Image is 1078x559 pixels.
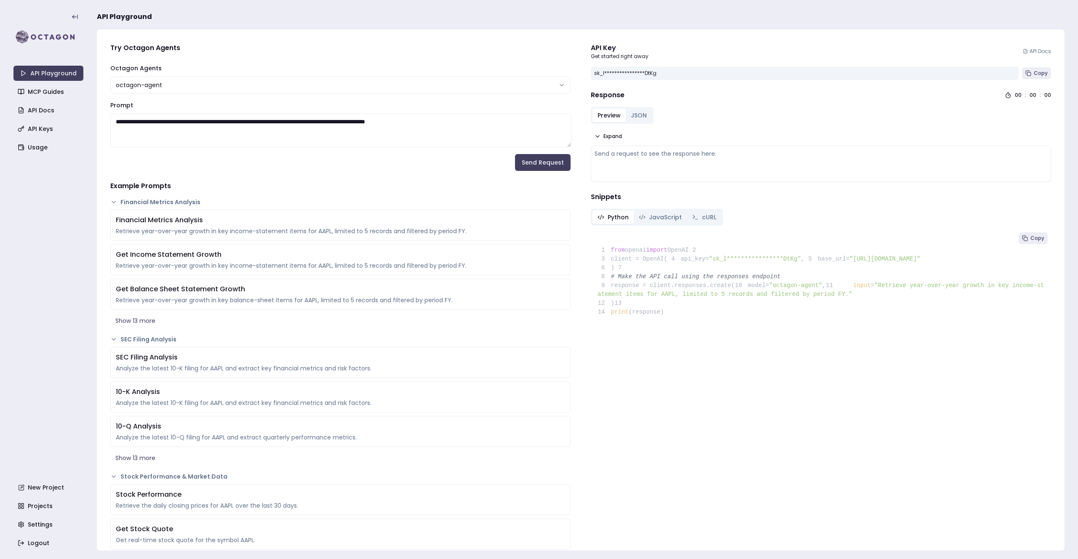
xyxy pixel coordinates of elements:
[116,433,565,442] div: Analyze the latest 10-Q filing for AAPL and extract quarterly performance metrics.
[818,256,850,262] span: base_url=
[116,421,565,431] div: 10-Q Analysis
[591,53,648,60] p: Get started right away
[598,272,611,281] span: 8
[1015,92,1022,98] div: 00
[611,309,629,315] span: print
[14,84,84,99] a: MCP Guides
[735,281,748,290] span: 10
[608,213,629,221] span: Python
[625,247,646,253] span: openai
[116,261,565,270] div: Retrieve year-over-year growth in key income-statement items for AAPL, limited to 5 records and f...
[853,282,871,289] span: input
[14,480,84,495] a: New Project
[626,109,652,122] button: JSON
[116,215,565,225] div: Financial Metrics Analysis
[116,250,565,260] div: Get Income Statement Growth
[822,282,826,289] span: ,
[14,535,84,551] a: Logout
[13,29,83,45] img: logo-rect-yK7x_WSZ.svg
[116,501,565,510] div: Retrieve the daily closing prices for AAPL over the last 30 days.
[110,181,571,191] h4: Example Prompts
[1022,67,1051,79] button: Copy
[1019,232,1048,244] button: Copy
[110,472,571,481] button: Stock Performance & Market Data
[850,256,921,262] span: "[URL][DOMAIN_NAME]"
[110,101,133,109] label: Prompt
[598,282,735,289] span: response = client.responses.create(
[14,140,84,155] a: Usage
[116,227,565,235] div: Retrieve year-over-year growth in key income-statement items for AAPL, limited to 5 records and f...
[748,282,769,289] span: model=
[769,282,822,289] span: "octagon-agent"
[804,255,818,264] span: 5
[110,313,571,328] button: Show 13 more
[826,281,839,290] span: 11
[702,213,716,221] span: cURL
[14,517,84,532] a: Settings
[110,198,571,206] button: Financial Metrics Analysis
[871,282,874,289] span: =
[598,264,611,272] span: 6
[614,299,628,308] span: 13
[14,498,84,514] a: Projects
[611,247,625,253] span: from
[116,490,565,500] div: Stock Performance
[116,536,565,544] div: Get real-time stock quote for the symbol AAPL.
[116,399,565,407] div: Analyze the latest 10-K filing for AAPL and extract key financial metrics and risk factors.
[110,64,162,72] label: Octagon Agents
[13,66,83,81] a: API Playground
[598,256,667,262] span: client = OpenAI(
[598,308,611,317] span: 14
[591,43,648,53] div: API Key
[1023,48,1051,55] a: API Docs
[515,154,571,171] button: Send Request
[667,247,688,253] span: OpenAI
[1034,70,1048,77] span: Copy
[14,121,84,136] a: API Keys
[1040,92,1041,98] div: :
[1030,235,1044,242] span: Copy
[598,300,614,306] span: )
[116,364,565,373] div: Analyze the latest 10-K filing for AAPL and extract key financial metrics and risk factors.
[592,109,626,122] button: Preview
[680,256,709,262] span: api_key=
[611,273,781,280] span: # Make the API call using the responses endpoint
[649,213,682,221] span: JavaScript
[598,246,611,255] span: 1
[629,309,664,315] span: (response)
[667,255,681,264] span: 4
[116,387,565,397] div: 10-K Analysis
[110,43,571,53] h4: Try Octagon Agents
[591,192,1051,202] h4: Snippets
[116,296,565,304] div: Retrieve year-over-year growth in key balance-sheet items for AAPL, limited to 5 records and filt...
[603,133,622,140] span: Expand
[646,247,667,253] span: import
[1030,92,1036,98] div: 00
[1044,92,1051,98] div: 00
[591,90,624,100] h4: Response
[591,130,625,142] button: Expand
[97,12,152,22] span: API Playground
[116,284,565,294] div: Get Balance Sheet Statement Growth
[1025,92,1026,98] div: :
[14,103,84,118] a: API Docs
[116,524,565,534] div: Get Stock Quote
[598,264,614,271] span: )
[110,450,571,466] button: Show 13 more
[110,335,571,343] button: SEC Filing Analysis
[116,352,565,362] div: SEC Filing Analysis
[688,246,702,255] span: 2
[801,256,804,262] span: ,
[614,264,628,272] span: 7
[595,149,1047,158] div: Send a request to see the response here.
[598,281,611,290] span: 9
[598,255,611,264] span: 3
[598,299,611,308] span: 12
